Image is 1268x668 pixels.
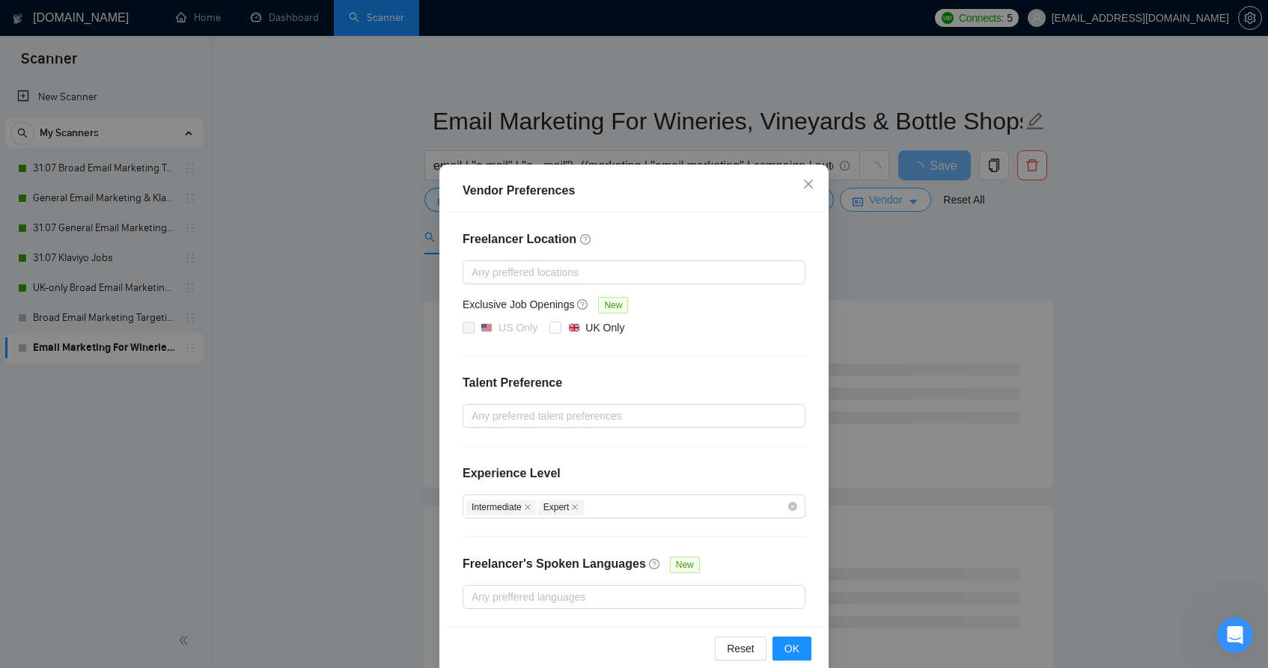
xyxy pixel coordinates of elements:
[802,178,814,190] span: close
[577,298,589,310] span: question-circle
[580,233,592,245] span: question-circle
[585,319,624,336] div: UK Only
[715,637,766,661] button: Reset
[1217,617,1253,653] iframe: Intercom live chat
[463,182,805,200] div: Vendor Preferences
[466,500,537,515] span: Intermediate
[788,502,797,511] span: close-circle
[571,503,579,511] span: close
[463,230,805,248] h4: Freelancer Location
[727,640,755,657] span: Reset
[569,322,579,333] img: 🇬🇧
[499,319,537,336] div: US Only
[463,374,805,392] h4: Talent Preference
[598,297,628,313] span: New
[649,558,661,570] span: question-circle
[788,165,829,205] button: Close
[463,465,561,482] h4: Experience Level
[481,322,492,333] img: 🇺🇸
[538,500,585,515] span: Expert
[784,640,799,657] span: OK
[463,555,646,573] h4: Freelancer's Spoken Languages
[524,503,531,511] span: close
[670,557,700,573] span: New
[463,296,574,313] h5: Exclusive Job Openings
[772,637,811,661] button: OK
